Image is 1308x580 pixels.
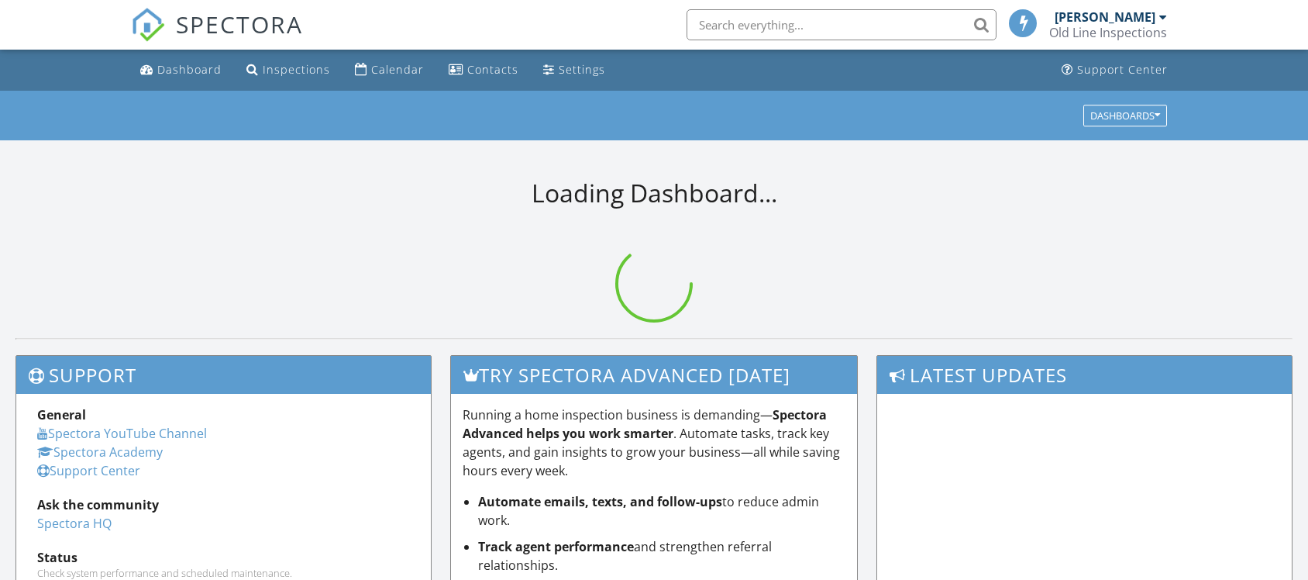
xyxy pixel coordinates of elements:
[451,356,856,394] h3: Try spectora advanced [DATE]
[559,62,605,77] div: Settings
[37,567,410,579] div: Check system performance and scheduled maintenance.
[463,406,845,480] p: Running a home inspection business is demanding— . Automate tasks, track key agents, and gain ins...
[1090,110,1160,121] div: Dashboards
[349,56,430,85] a: Calendar
[37,462,140,479] a: Support Center
[37,406,86,423] strong: General
[1077,62,1168,77] div: Support Center
[478,493,722,510] strong: Automate emails, texts, and follow-ups
[37,495,410,514] div: Ask the community
[478,537,845,575] li: and strengthen referral relationships.
[134,56,228,85] a: Dashboard
[1055,9,1155,25] div: [PERSON_NAME]
[478,492,845,530] li: to reduce admin work.
[442,56,525,85] a: Contacts
[478,538,634,555] strong: Track agent performance
[537,56,611,85] a: Settings
[263,62,330,77] div: Inspections
[37,444,163,461] a: Spectora Academy
[37,548,410,567] div: Status
[176,8,303,40] span: SPECTORA
[157,62,222,77] div: Dashboard
[131,21,303,54] a: SPECTORA
[240,56,336,85] a: Inspections
[37,425,207,442] a: Spectora YouTube Channel
[16,356,431,394] h3: Support
[463,406,827,442] strong: Spectora Advanced helps you work smarter
[687,9,996,40] input: Search everything...
[1055,56,1174,85] a: Support Center
[877,356,1292,394] h3: Latest Updates
[467,62,518,77] div: Contacts
[371,62,424,77] div: Calendar
[37,515,112,532] a: Spectora HQ
[1083,105,1167,126] button: Dashboards
[131,8,165,42] img: The Best Home Inspection Software - Spectora
[1049,25,1167,40] div: Old Line Inspections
